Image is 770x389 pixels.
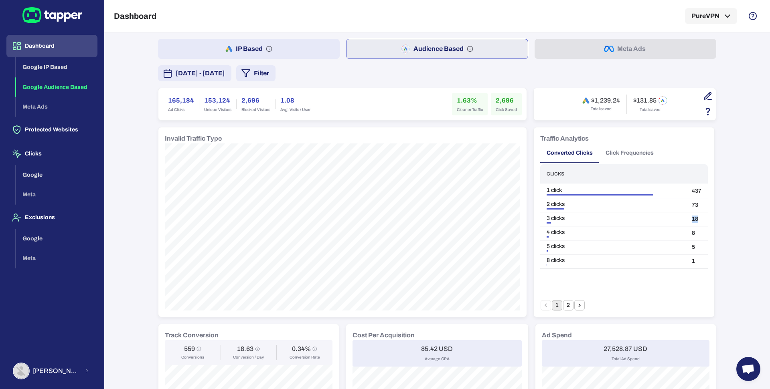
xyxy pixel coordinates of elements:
[685,226,708,240] td: 8
[165,331,219,340] h6: Track Conversion
[685,198,708,212] td: 73
[540,300,585,310] nav: pagination navigation
[241,107,270,113] span: Blocked Visitors
[16,171,97,177] a: Google
[701,105,715,118] button: Estimation based on the quantity of invalid click x cost-per-click.
[6,150,97,157] a: Clicks
[457,96,483,105] h6: 1.63%
[233,355,264,360] span: Conversion / Day
[685,8,737,24] button: PureVPN
[16,63,97,70] a: Google IP Based
[552,300,562,310] button: page 1
[6,119,97,141] button: Protected Websites
[685,240,708,254] td: 5
[591,106,612,112] span: Total saved
[540,164,685,184] th: Clicks
[14,363,29,379] img: Abdul Haseeb
[181,355,204,360] span: Conversions
[6,143,97,165] button: Clicks
[204,96,231,105] h6: 153,124
[612,356,640,362] span: Total Ad Spend
[547,187,679,194] div: 1 click
[633,97,657,105] h6: $131.85
[255,347,260,351] svg: Conversion / Day
[685,254,708,268] td: 1
[6,206,97,229] button: Exclusions
[204,107,231,113] span: Unique Visitors
[540,143,599,163] button: Converted Clicks
[547,257,679,264] div: 8 clicks
[346,39,529,59] button: Audience Based
[312,347,317,351] svg: Conversion Rate
[6,35,97,57] button: Dashboard
[33,367,80,375] span: [PERSON_NAME] [PERSON_NAME]
[540,134,589,143] h6: Traffic Analytics
[496,96,517,105] h6: 2,696
[292,345,311,353] h6: 0.34%
[496,107,517,113] span: Click Saved
[168,107,194,113] span: Ad Clicks
[16,234,97,241] a: Google
[16,77,97,97] button: Google Audience Based
[197,347,201,351] svg: Conversions
[168,96,194,105] h6: 165,184
[158,65,231,81] button: [DATE] - [DATE]
[542,331,572,340] h6: Ad Spend
[685,212,708,226] td: 18
[266,46,272,52] svg: IP based: Search, Display, and Shopping.
[574,300,585,310] button: Go to next page
[353,331,415,340] h6: Cost Per Acquisition
[176,69,225,78] span: [DATE] - [DATE]
[563,300,573,310] button: Go to page 2
[547,243,679,250] div: 5 clicks
[290,355,320,360] span: Conversion Rate
[467,46,473,52] svg: Audience based: Search, Display, Shopping, Video Performance Max, Demand Generation
[237,345,253,353] h6: 18.63
[6,359,97,383] button: Abdul Haseeb[PERSON_NAME] [PERSON_NAME]
[599,143,660,163] button: Click Frequencies
[16,83,97,90] a: Google Audience Based
[457,107,483,113] span: Cleaner Traffic
[640,107,661,113] span: Total saved
[685,184,708,198] td: 437
[6,214,97,220] a: Exclusions
[6,42,97,49] a: Dashboard
[280,96,310,105] h6: 1.08
[241,96,270,105] h6: 2,696
[547,229,679,236] div: 4 clicks
[184,345,195,353] h6: 559
[547,215,679,222] div: 3 clicks
[236,65,276,81] button: Filter
[425,356,450,362] span: Average CPA
[114,11,156,21] h5: Dashboard
[165,134,222,143] h6: Invalid Traffic Type
[158,39,340,59] button: IP Based
[604,345,647,353] h6: 27,528.87 USD
[280,107,310,113] span: Avg. Visits / User
[421,345,453,353] h6: 85.42 USD
[591,97,620,105] h6: $1,239.24
[6,126,97,133] a: Protected Websites
[16,57,97,77] button: Google IP Based
[16,165,97,185] button: Google
[16,229,97,249] button: Google
[736,357,760,381] div: Open chat
[547,201,679,208] div: 2 clicks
